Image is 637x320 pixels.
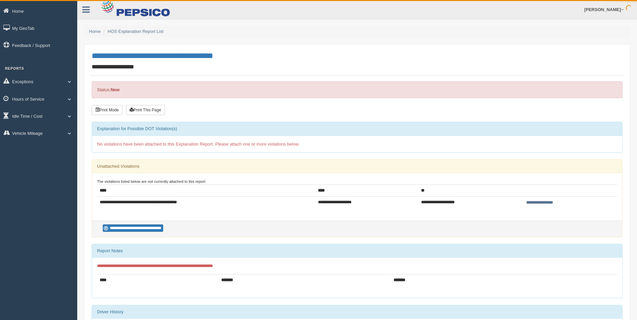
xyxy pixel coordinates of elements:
[92,305,622,319] div: Driver History
[89,29,101,34] a: Home
[92,105,123,115] button: Print Mode
[92,160,622,173] div: Unattached Violations
[97,142,300,147] span: No violations have been attached to this Explanation Report. Please attach one or more violations...
[110,87,120,92] strong: New
[108,29,164,34] a: HOS Explanation Report List
[126,105,165,115] button: Print This Page
[92,122,622,136] div: Explanation for Possible DOT Violation(s)
[92,81,623,98] div: Status:
[92,244,622,258] div: Report Notes
[97,179,206,183] small: The violations listed below are not currently attached to this report:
